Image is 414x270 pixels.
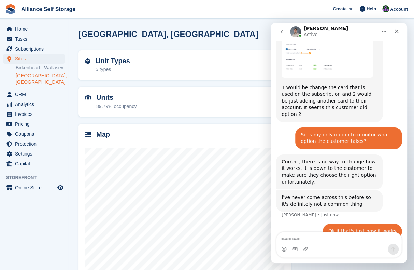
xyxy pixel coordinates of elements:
span: Home [15,24,56,34]
div: Correct, there is no way to change how it works. It is down to the customer to make sure they cho... [11,136,106,163]
button: Upload attachment [32,224,38,229]
img: unit-icn-7be61d7bf1b0ce9d3e12c5938cc71ed9869f7b940bace4675aadf7bd6d80202e.svg [85,95,91,100]
img: stora-icon-8386f47178a22dfd0bd8f6a31ec36ba5ce8667c1dd55bd0f319d3a0aa187defe.svg [5,4,16,14]
a: Birkenhead - Wallasey [16,65,65,71]
span: Analytics [15,99,56,109]
h2: [GEOGRAPHIC_DATA], [GEOGRAPHIC_DATA] [78,29,258,39]
div: 1 would be change the card that is used on the subscription and 2 would be just adding another ca... [11,62,106,95]
button: Gif picker [22,224,27,229]
iframe: Intercom live chat [271,23,407,263]
textarea: Message… [6,210,131,221]
button: Send a message… [117,221,128,232]
div: So is my only option to monitor what option the customer takes? [25,105,131,126]
img: Romilly Norton [382,5,389,12]
div: Bradley says… [5,167,131,201]
a: menu [3,149,65,159]
span: Settings [15,149,56,159]
h2: Units [96,94,137,102]
span: Storefront [6,174,68,181]
div: Correct, there is no way to change how it works. It is down to the customer to make sure they cho... [5,132,112,167]
div: Romilly says… [5,105,131,132]
a: [GEOGRAPHIC_DATA], [GEOGRAPHIC_DATA] [16,72,65,85]
h2: Unit Types [96,57,130,65]
a: menu [3,44,65,54]
a: menu [3,34,65,44]
a: menu [3,109,65,119]
div: Ok if that's just how it works [52,201,131,216]
a: Units 89.79% occupancy [78,87,291,117]
span: Tasks [15,34,56,44]
span: Protection [15,139,56,149]
button: Emoji picker [11,224,16,229]
div: Bradley says… [5,132,131,167]
a: menu [3,129,65,139]
a: menu [3,90,65,99]
a: menu [3,159,65,168]
div: Ok if that's just how it works [58,205,126,212]
span: Create [333,5,346,12]
a: menu [3,183,65,192]
div: I've never come across this before so it's definitely not a common thing[PERSON_NAME] • Just now [5,167,112,189]
a: Alliance Self Storage [18,3,78,15]
span: Capital [15,159,56,168]
span: Help [367,5,376,12]
a: menu [3,54,65,64]
span: CRM [15,90,56,99]
a: menu [3,24,65,34]
span: Invoices [15,109,56,119]
a: Unit Types 5 types [78,50,291,80]
div: I've never come across this before so it's definitely not a common thing [11,172,106,185]
a: menu [3,119,65,129]
a: Preview store [56,184,65,192]
a: menu [3,99,65,109]
div: Romilly says… [5,201,131,225]
div: 5 types [96,66,130,73]
div: 89.79% occupancy [96,103,137,110]
img: map-icn-33ee37083ee616e46c38cad1a60f524a97daa1e2b2c8c0bc3eb3415660979fc1.svg [85,132,91,137]
span: Online Store [15,183,56,192]
span: Account [390,6,408,13]
img: unit-type-icn-2b2737a686de81e16bb02015468b77c625bbabd49415b5ef34ead5e3b44a266d.svg [85,58,90,64]
span: Subscriptions [15,44,56,54]
a: menu [3,139,65,149]
span: Pricing [15,119,56,129]
span: Coupons [15,129,56,139]
div: [PERSON_NAME] • Just now [11,190,68,194]
div: So is my only option to monitor what option the customer takes? [30,109,126,122]
span: Sites [15,54,56,64]
h2: Map [96,131,110,138]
